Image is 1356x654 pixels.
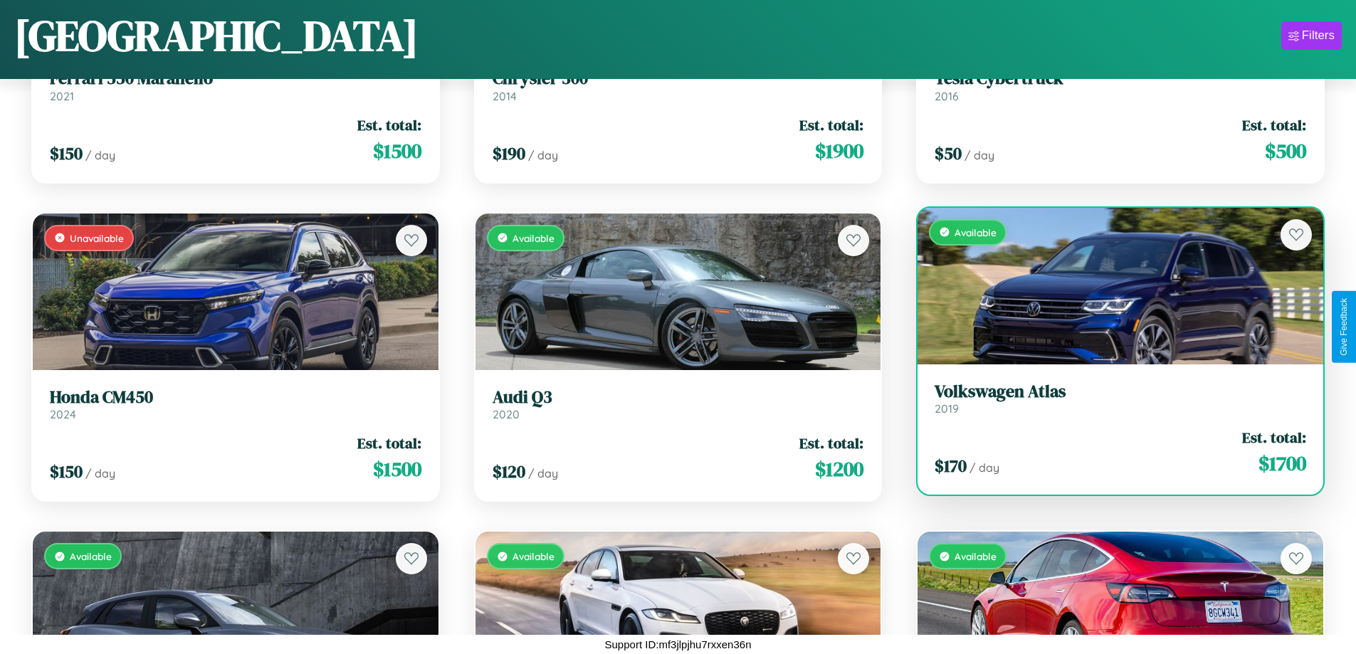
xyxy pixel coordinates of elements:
[935,381,1306,402] h3: Volkswagen Atlas
[605,635,752,654] p: Support ID: mf3jlpjhu7rxxen36n
[955,226,997,238] span: Available
[14,6,419,65] h1: [GEOGRAPHIC_DATA]
[357,433,421,453] span: Est. total:
[50,68,421,103] a: Ferrari 550 Maranello2021
[969,460,999,475] span: / day
[85,148,115,162] span: / day
[357,115,421,135] span: Est. total:
[493,460,525,483] span: $ 120
[935,89,959,103] span: 2016
[493,407,520,421] span: 2020
[70,550,112,562] span: Available
[965,148,994,162] span: / day
[1242,115,1306,135] span: Est. total:
[935,68,1306,103] a: Tesla Cybertruck2016
[815,137,863,165] span: $ 1900
[528,466,558,480] span: / day
[799,115,863,135] span: Est. total:
[935,454,967,478] span: $ 170
[50,407,76,421] span: 2024
[50,89,74,103] span: 2021
[935,142,962,165] span: $ 50
[1281,21,1342,50] button: Filters
[493,89,517,103] span: 2014
[50,142,83,165] span: $ 150
[513,550,555,562] span: Available
[528,148,558,162] span: / day
[50,387,421,408] h3: Honda CM450
[1339,298,1349,356] div: Give Feedback
[1258,449,1306,478] span: $ 1700
[50,387,421,422] a: Honda CM4502024
[50,460,83,483] span: $ 150
[1302,28,1335,43] div: Filters
[85,466,115,480] span: / day
[799,433,863,453] span: Est. total:
[373,455,421,483] span: $ 1500
[955,550,997,562] span: Available
[493,142,525,165] span: $ 190
[935,401,959,416] span: 2019
[935,381,1306,416] a: Volkswagen Atlas2019
[513,232,555,244] span: Available
[935,68,1306,89] h3: Tesla Cybertruck
[493,387,864,422] a: Audi Q32020
[493,68,864,89] h3: Chrysler 300
[493,68,864,103] a: Chrysler 3002014
[1265,137,1306,165] span: $ 500
[815,455,863,483] span: $ 1200
[70,232,124,244] span: Unavailable
[373,137,421,165] span: $ 1500
[50,68,421,89] h3: Ferrari 550 Maranello
[493,387,864,408] h3: Audi Q3
[1242,427,1306,448] span: Est. total:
